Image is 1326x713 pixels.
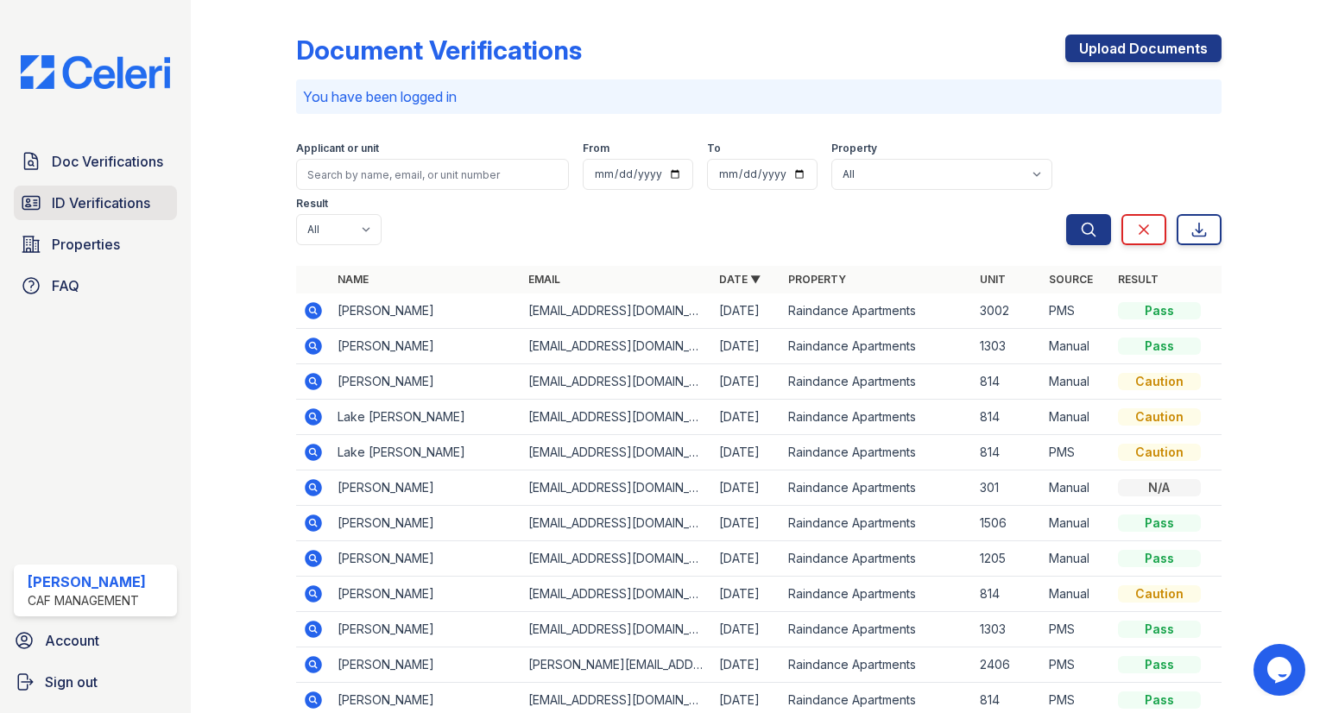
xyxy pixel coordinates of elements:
div: N/A [1118,479,1201,496]
span: Properties [52,234,120,255]
td: [DATE] [712,647,781,683]
td: Manual [1042,400,1111,435]
p: You have been logged in [303,86,1215,107]
a: Properties [14,227,177,262]
td: Raindance Apartments [781,329,972,364]
td: 3002 [973,293,1042,329]
td: Manual [1042,541,1111,577]
div: Pass [1118,621,1201,638]
td: Manual [1042,470,1111,506]
td: [PERSON_NAME] [331,506,521,541]
span: Sign out [45,672,98,692]
span: Doc Verifications [52,151,163,172]
td: [PERSON_NAME][EMAIL_ADDRESS][DOMAIN_NAME] [521,647,712,683]
td: [PERSON_NAME] [331,364,521,400]
td: [EMAIL_ADDRESS][DOMAIN_NAME] [521,612,712,647]
td: [EMAIL_ADDRESS][DOMAIN_NAME] [521,435,712,470]
a: Account [7,623,184,658]
td: [EMAIL_ADDRESS][DOMAIN_NAME] [521,329,712,364]
span: FAQ [52,275,79,296]
td: [DATE] [712,400,781,435]
td: 301 [973,470,1042,506]
td: [DATE] [712,541,781,577]
td: PMS [1042,293,1111,329]
td: Raindance Apartments [781,400,972,435]
td: [PERSON_NAME] [331,470,521,506]
div: Pass [1118,656,1201,673]
td: [PERSON_NAME] [331,612,521,647]
td: Manual [1042,506,1111,541]
td: [PERSON_NAME] [331,329,521,364]
td: [EMAIL_ADDRESS][DOMAIN_NAME] [521,470,712,506]
label: Result [296,197,328,211]
span: ID Verifications [52,192,150,213]
td: [PERSON_NAME] [331,577,521,612]
td: [EMAIL_ADDRESS][DOMAIN_NAME] [521,506,712,541]
div: Pass [1118,550,1201,567]
td: 814 [973,364,1042,400]
a: Property [788,273,846,286]
div: Caution [1118,408,1201,426]
div: [PERSON_NAME] [28,571,146,592]
td: [DATE] [712,470,781,506]
div: CAF Management [28,592,146,609]
td: Manual [1042,329,1111,364]
label: From [583,142,609,155]
td: [PERSON_NAME] [331,293,521,329]
a: Source [1049,273,1093,286]
td: Raindance Apartments [781,541,972,577]
td: [EMAIL_ADDRESS][DOMAIN_NAME] [521,293,712,329]
a: Unit [980,273,1006,286]
div: Pass [1118,514,1201,532]
td: [EMAIL_ADDRESS][DOMAIN_NAME] [521,400,712,435]
td: 1205 [973,541,1042,577]
td: PMS [1042,647,1111,683]
td: 814 [973,577,1042,612]
td: [DATE] [712,364,781,400]
td: PMS [1042,435,1111,470]
td: 2406 [973,647,1042,683]
a: FAQ [14,268,177,303]
td: 814 [973,435,1042,470]
a: Doc Verifications [14,144,177,179]
td: Raindance Apartments [781,435,972,470]
td: PMS [1042,612,1111,647]
iframe: chat widget [1253,644,1309,696]
td: [DATE] [712,329,781,364]
td: [DATE] [712,577,781,612]
div: Pass [1118,338,1201,355]
td: Lake [PERSON_NAME] [331,400,521,435]
a: Result [1118,273,1159,286]
td: [EMAIL_ADDRESS][DOMAIN_NAME] [521,577,712,612]
td: Raindance Apartments [781,293,972,329]
td: Manual [1042,364,1111,400]
button: Sign out [7,665,184,699]
td: [EMAIL_ADDRESS][DOMAIN_NAME] [521,364,712,400]
div: Caution [1118,585,1201,603]
div: Caution [1118,444,1201,461]
td: 1303 [973,612,1042,647]
td: Raindance Apartments [781,647,972,683]
td: [DATE] [712,293,781,329]
a: Email [528,273,560,286]
td: 1303 [973,329,1042,364]
td: [EMAIL_ADDRESS][DOMAIN_NAME] [521,541,712,577]
div: Pass [1118,302,1201,319]
div: Pass [1118,691,1201,709]
td: 1506 [973,506,1042,541]
label: Applicant or unit [296,142,379,155]
img: CE_Logo_Blue-a8612792a0a2168367f1c8372b55b34899dd931a85d93a1a3d3e32e68fde9ad4.png [7,55,184,89]
input: Search by name, email, or unit number [296,159,569,190]
a: Upload Documents [1065,35,1222,62]
td: Manual [1042,577,1111,612]
td: [PERSON_NAME] [331,647,521,683]
td: [DATE] [712,612,781,647]
td: [DATE] [712,435,781,470]
div: Document Verifications [296,35,582,66]
label: Property [831,142,877,155]
a: Name [338,273,369,286]
div: Caution [1118,373,1201,390]
td: Raindance Apartments [781,506,972,541]
td: [DATE] [712,506,781,541]
label: To [707,142,721,155]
